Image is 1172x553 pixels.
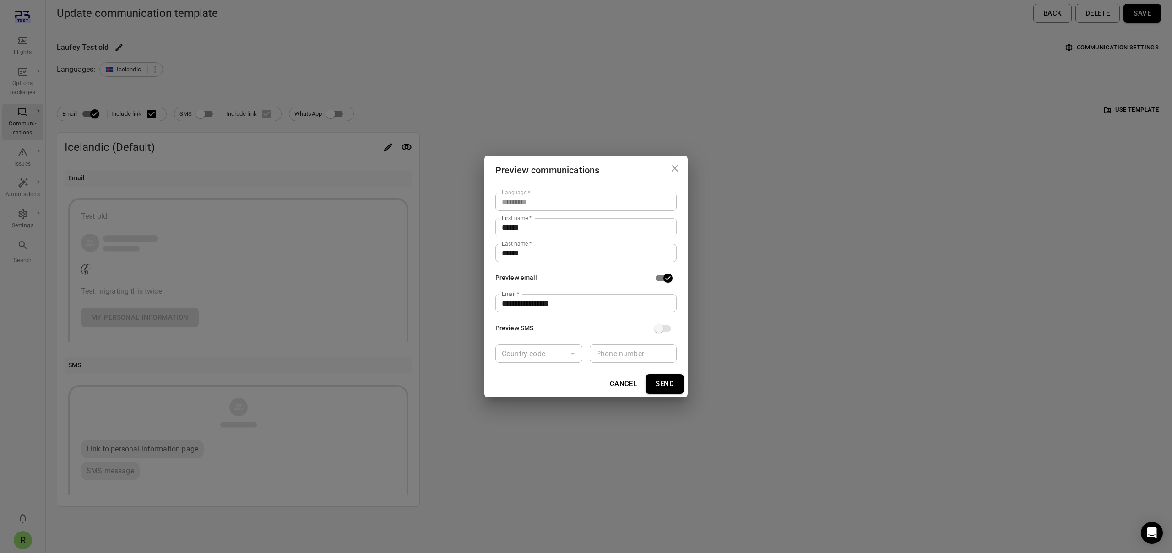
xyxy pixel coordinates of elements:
h2: Preview communications [484,156,688,185]
label: Email [502,290,519,298]
button: Close dialog [666,159,684,177]
span: Preview SMS [495,323,533,333]
span: Preview email [495,273,537,283]
label: First name [502,214,532,222]
label: Language [502,188,530,196]
span: Please enable communications via SMS to preview [650,320,677,337]
div: Open Intercom Messenger [1141,522,1163,544]
label: Last name [502,240,532,247]
button: Send [646,374,684,393]
button: Cancel [605,374,642,393]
